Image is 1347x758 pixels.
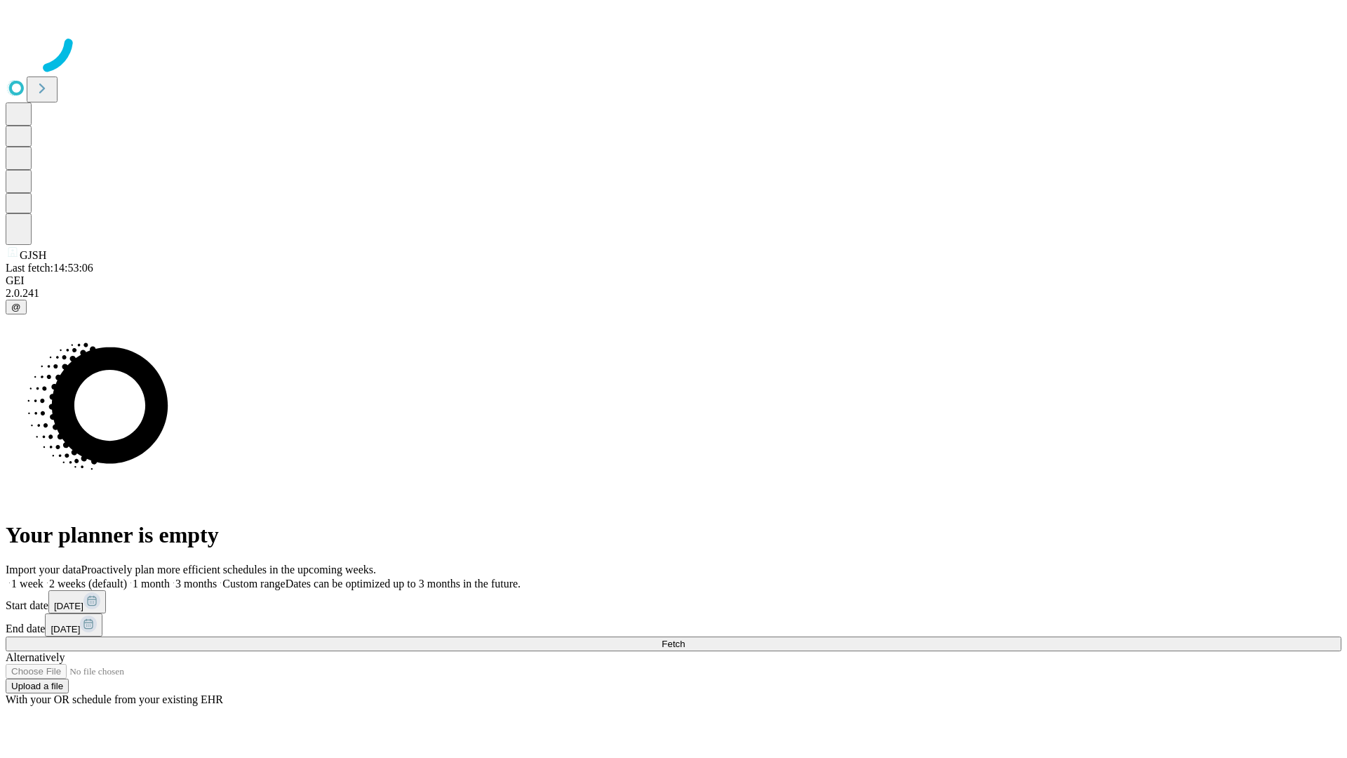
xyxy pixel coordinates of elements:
[6,274,1341,287] div: GEI
[11,302,21,312] span: @
[6,522,1341,548] h1: Your planner is empty
[45,613,102,637] button: [DATE]
[6,564,81,576] span: Import your data
[11,578,43,590] span: 1 week
[81,564,376,576] span: Proactively plan more efficient schedules in the upcoming weeks.
[662,639,685,649] span: Fetch
[6,613,1341,637] div: End date
[133,578,170,590] span: 1 month
[51,624,80,634] span: [DATE]
[48,590,106,613] button: [DATE]
[222,578,285,590] span: Custom range
[49,578,127,590] span: 2 weeks (default)
[6,262,93,274] span: Last fetch: 14:53:06
[6,679,69,693] button: Upload a file
[20,249,46,261] span: GJSH
[286,578,521,590] span: Dates can be optimized up to 3 months in the future.
[6,693,223,705] span: With your OR schedule from your existing EHR
[6,590,1341,613] div: Start date
[54,601,83,611] span: [DATE]
[6,287,1341,300] div: 2.0.241
[6,637,1341,651] button: Fetch
[175,578,217,590] span: 3 months
[6,300,27,314] button: @
[6,651,65,663] span: Alternatively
